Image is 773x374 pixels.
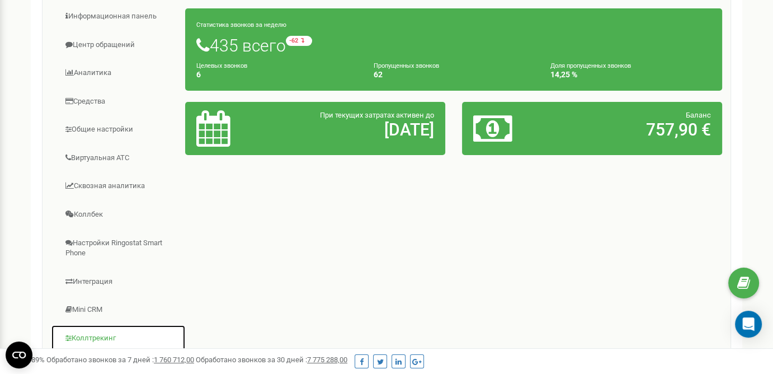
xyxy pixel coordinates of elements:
[196,356,347,364] span: Обработано звонков за 30 дней :
[558,120,711,139] h2: 757,90 €
[51,201,186,228] a: Коллбек
[686,111,711,119] span: Баланс
[196,21,286,29] small: Статистика звонков за неделю
[374,71,534,79] h4: 62
[51,172,186,200] a: Сквозная аналитика
[51,116,186,143] a: Общие настройки
[51,88,186,115] a: Средства
[307,356,347,364] u: 7 775 288,00
[51,325,186,352] a: Коллтрекинг
[320,111,434,119] span: При текущих затратах активен до
[196,71,357,79] h4: 6
[374,62,439,69] small: Пропущенных звонков
[46,356,194,364] span: Обработано звонков за 7 дней :
[51,144,186,172] a: Виртуальная АТС
[550,71,711,79] h4: 14,25 %
[51,268,186,296] a: Интеграция
[51,31,186,59] a: Центр обращений
[154,356,194,364] u: 1 760 712,00
[51,230,186,267] a: Настройки Ringostat Smart Phone
[196,36,711,55] h1: 435 всего
[51,3,186,30] a: Информационная панель
[51,59,186,87] a: Аналитика
[286,36,312,46] small: -62
[550,62,631,69] small: Доля пропущенных звонков
[196,62,247,69] small: Целевых звонков
[281,120,434,139] h2: [DATE]
[51,296,186,324] a: Mini CRM
[735,311,762,338] div: Open Intercom Messenger
[6,342,32,368] button: Open CMP widget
